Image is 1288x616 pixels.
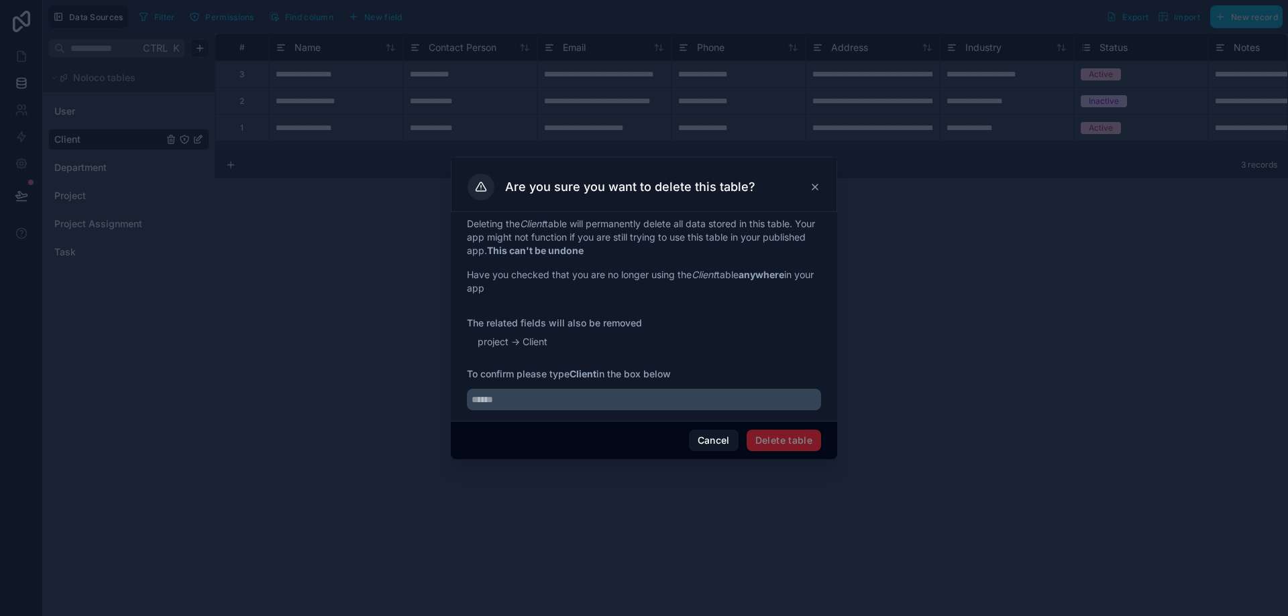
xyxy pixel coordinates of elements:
strong: This can't be undone [487,245,584,256]
strong: Client [570,368,596,379]
button: Cancel [689,430,739,451]
span: project [478,335,508,349]
span: -> [511,335,520,349]
strong: anywhere [739,269,784,280]
em: Client [520,218,545,229]
em: Client [692,269,716,280]
span: To confirm please type in the box below [467,367,821,381]
h3: Are you sure you want to delete this table? [505,179,755,195]
span: Client [523,335,547,349]
p: Deleting the table will permanently delete all data stored in this table. Your app might not func... [467,217,821,257]
p: Have you checked that you are no longer using the table in your app [467,268,821,295]
p: The related fields will also be removed [467,316,821,330]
